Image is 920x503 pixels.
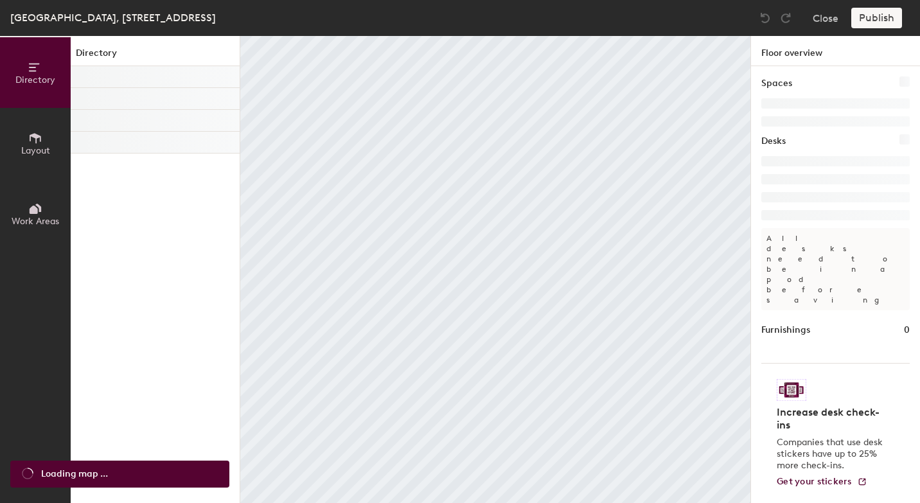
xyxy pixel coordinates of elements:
img: Redo [779,12,792,24]
h1: Floor overview [751,36,920,66]
img: Sticker logo [777,379,806,401]
p: Companies that use desk stickers have up to 25% more check-ins. [777,437,887,472]
div: [GEOGRAPHIC_DATA], [STREET_ADDRESS] [10,10,216,26]
span: Loading map ... [41,467,108,481]
img: Undo [759,12,772,24]
span: Work Areas [12,216,59,227]
h1: 0 [904,323,910,337]
h1: Furnishings [761,323,810,337]
span: Layout [21,145,50,156]
h1: Directory [71,46,240,66]
canvas: Map [240,36,750,503]
h4: Increase desk check-ins [777,406,887,432]
span: Directory [15,75,55,85]
span: Get your stickers [777,476,852,487]
p: All desks need to be in a pod before saving [761,228,910,310]
h1: Spaces [761,76,792,91]
button: Close [813,8,838,28]
h1: Desks [761,134,786,148]
a: Get your stickers [777,477,867,488]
